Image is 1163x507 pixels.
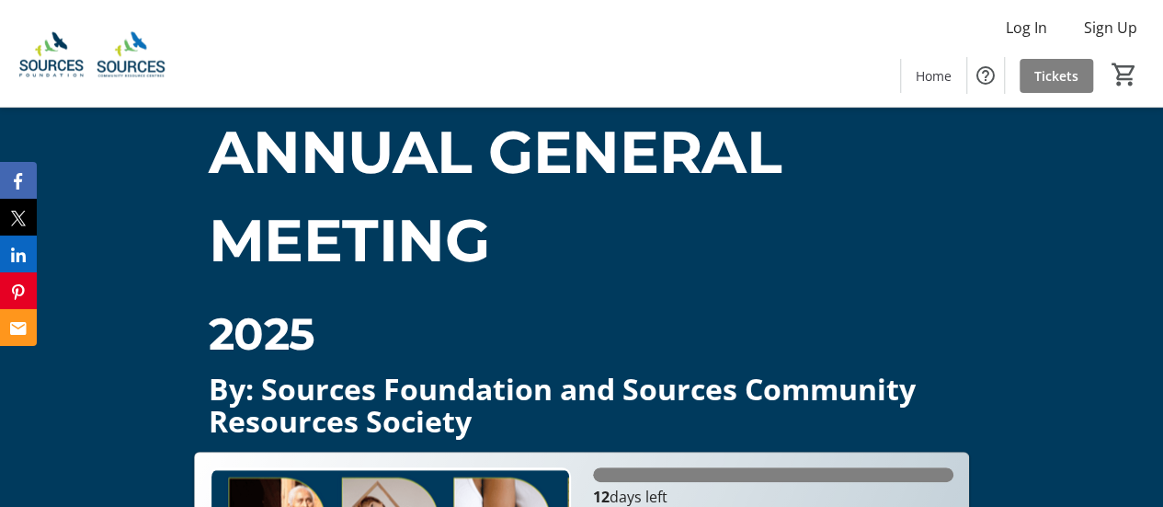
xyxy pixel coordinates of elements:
[209,373,954,437] p: By: Sources Foundation and Sources Community Resources Society
[11,7,175,99] img: Sources Community Resources Society and Sources Foundation's Logo
[1084,17,1137,39] span: Sign Up
[967,57,1004,94] button: Help
[209,108,954,284] p: ANNUAL GENERAL MEETING
[593,487,610,507] span: 12
[209,307,315,361] span: 2025
[593,467,954,482] div: 100% of fundraising goal reached
[1034,66,1078,86] span: Tickets
[901,59,966,93] a: Home
[1108,58,1141,91] button: Cart
[916,66,952,86] span: Home
[1020,59,1093,93] a: Tickets
[1069,13,1152,42] button: Sign Up
[991,13,1062,42] button: Log In
[1006,17,1047,39] span: Log In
